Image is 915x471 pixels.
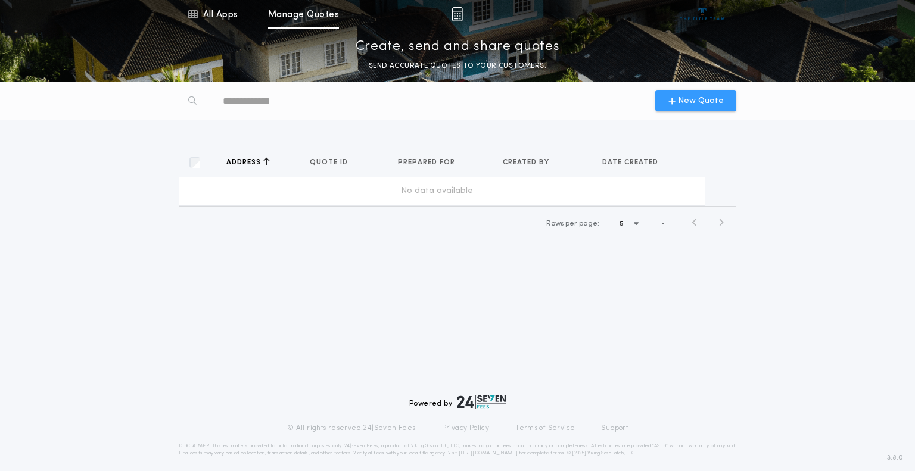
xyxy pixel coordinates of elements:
[620,218,624,230] h1: 5
[310,158,350,167] span: Quote ID
[503,158,552,167] span: Created by
[226,158,263,167] span: Address
[183,185,690,197] div: No data available
[655,90,736,111] button: New Quote
[452,7,463,21] img: img
[398,158,457,167] span: Prepared for
[356,38,560,57] p: Create, send and share quotes
[369,60,546,72] p: SEND ACCURATE QUOTES TO YOUR CUSTOMERS.
[546,220,599,227] span: Rows per page:
[620,214,643,233] button: 5
[602,158,661,167] span: Date created
[602,157,667,169] button: Date created
[601,423,628,433] a: Support
[457,395,506,409] img: logo
[442,423,490,433] a: Privacy Policy
[459,451,518,456] a: [URL][DOMAIN_NAME]
[887,453,903,463] span: 3.8.0
[515,423,575,433] a: Terms of Service
[179,442,736,457] p: DISCLAIMER: This estimate is provided for informational purposes only. 24|Seven Fees, a product o...
[226,157,270,169] button: Address
[503,157,558,169] button: Created by
[287,423,416,433] p: © All rights reserved. 24|Seven Fees
[678,95,724,107] span: New Quote
[310,157,357,169] button: Quote ID
[409,395,506,409] div: Powered by
[661,219,665,229] span: -
[680,8,725,20] img: vs-icon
